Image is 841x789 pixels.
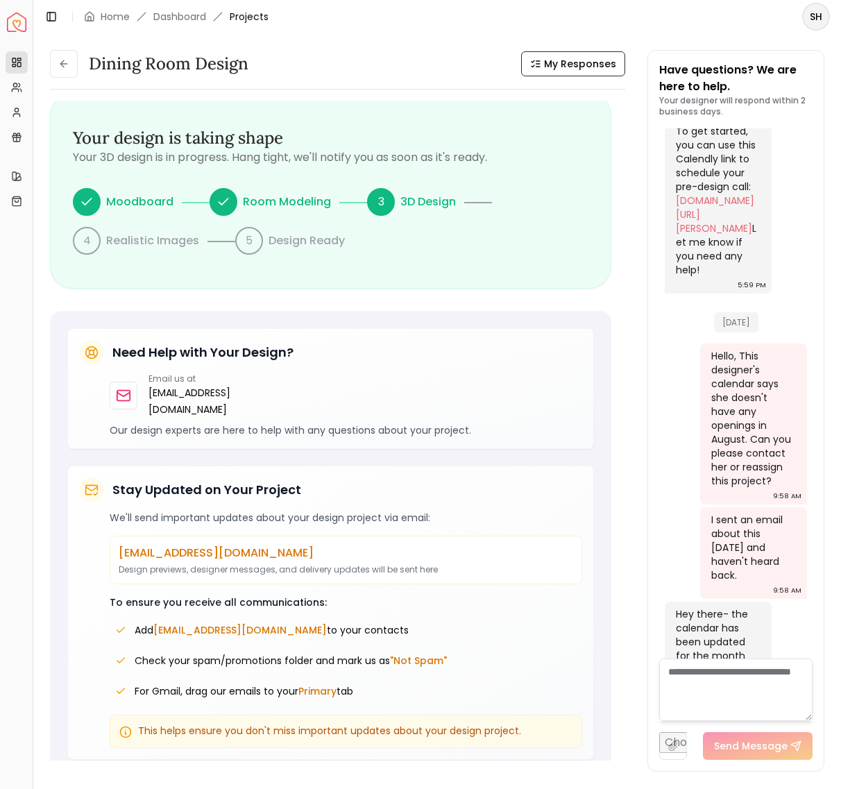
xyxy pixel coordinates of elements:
span: For Gmail, drag our emails to your tab [135,684,353,698]
div: 4 [73,227,101,255]
span: My Responses [544,57,616,71]
span: This helps ensure you don't miss important updates about your design project. [138,724,521,738]
span: Check your spam/promotions folder and mark us as [135,654,447,668]
div: 3 [367,188,395,216]
button: My Responses [521,51,625,76]
p: Have questions? We are here to help. [659,62,813,95]
h5: Need Help with Your Design? [112,343,294,362]
div: 5:59 PM [738,278,766,292]
p: Moodboard [106,194,173,210]
span: "Not Spam" [390,654,447,668]
p: Our design experts are here to help with any questions about your project. [110,423,582,437]
span: Add to your contacts [135,623,409,637]
span: [DATE] [714,312,758,332]
div: 5 [235,227,263,255]
span: Primary [298,684,337,698]
p: Email us at [148,373,230,384]
p: To ensure you receive all communications: [110,595,582,609]
img: Spacejoy Logo [7,12,26,32]
p: Realistic Images [106,232,199,249]
span: [EMAIL_ADDRESS][DOMAIN_NAME] [153,623,327,637]
span: SH [804,4,829,29]
p: [EMAIL_ADDRESS][DOMAIN_NAME] [119,545,573,561]
p: Your 3D design is in progress. Hang tight, we'll notify you as soon as it's ready. [73,149,588,166]
p: We'll send important updates about your design project via email: [110,511,582,525]
h3: Dining Room design [89,53,248,75]
span: Projects [230,10,269,24]
div: Hello, This designer's calendar says she doesn't have any openings in August. Can you please cont... [711,349,793,488]
p: 3D Design [400,194,456,210]
div: 9:58 AM [773,489,801,503]
a: [EMAIL_ADDRESS][DOMAIN_NAME] [148,384,230,418]
p: Design Ready [269,232,345,249]
a: Dashboard [153,10,206,24]
div: 9:58 AM [773,584,801,597]
p: Design previews, designer messages, and delivery updates will be sent here [119,564,573,575]
h5: Stay Updated on Your Project [112,480,301,500]
a: Spacejoy [7,12,26,32]
nav: breadcrumb [84,10,269,24]
div: I sent an email about this [DATE] and haven't heard back. [711,513,793,582]
div: Hey there- the calendar has been updated for the month and you can schedule here- [676,607,758,732]
p: Room Modeling [243,194,331,210]
button: SH [802,3,830,31]
a: [DOMAIN_NAME][URL][PERSON_NAME] [676,194,754,235]
a: Home [101,10,130,24]
h3: Your design is taking shape [73,127,588,149]
p: Your designer will respond within 2 business days. [659,95,813,117]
